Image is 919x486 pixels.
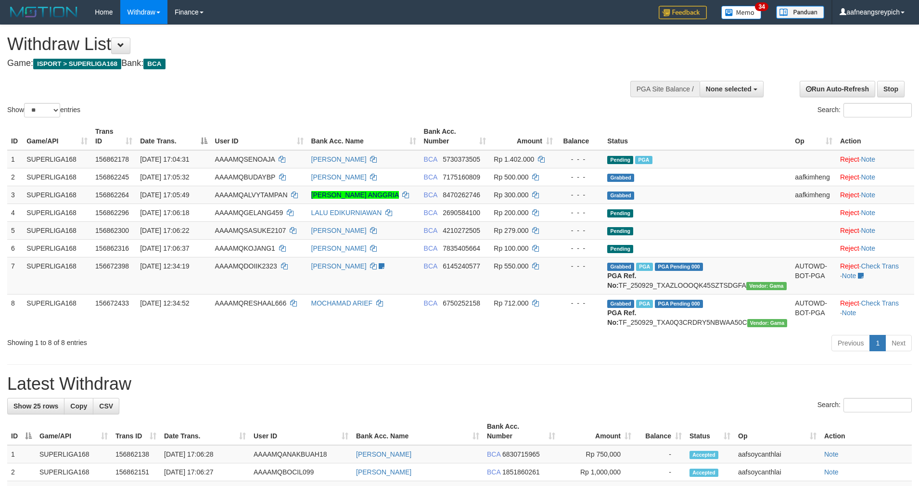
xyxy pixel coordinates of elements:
h1: Latest Withdraw [7,374,912,394]
th: ID: activate to sort column descending [7,418,36,445]
td: 8 [7,294,23,331]
span: Pending [607,227,633,235]
span: Rp 1.402.000 [494,155,534,163]
span: Rp 300.000 [494,191,528,199]
span: BCA [424,173,437,181]
span: ISPORT > SUPERLIGA168 [33,59,121,69]
td: SUPERLIGA168 [23,204,91,221]
div: PGA Site Balance / [630,81,700,97]
span: 156862245 [95,173,129,181]
td: SUPERLIGA168 [23,186,91,204]
img: Feedback.jpg [659,6,707,19]
th: Date Trans.: activate to sort column descending [136,123,211,150]
td: AUTOWD-BOT-PGA [791,257,836,294]
a: Show 25 rows [7,398,64,414]
span: Rp 500.000 [494,173,528,181]
a: Reject [840,244,859,252]
span: AAAAMQGELANG459 [215,209,283,217]
th: Amount: activate to sort column ascending [559,418,635,445]
td: AUTOWD-BOT-PGA [791,294,836,331]
td: SUPERLIGA168 [23,257,91,294]
span: Vendor URL: https://trx31.1velocity.biz [746,282,787,290]
td: [DATE] 17:06:27 [160,463,250,481]
th: Op: activate to sort column ascending [791,123,836,150]
th: Balance: activate to sort column ascending [635,418,686,445]
span: [DATE] 17:05:32 [140,173,189,181]
td: 6 [7,239,23,257]
span: Pending [607,209,633,217]
a: [PERSON_NAME] [311,244,367,252]
span: Marked by aafsoycanthlai [635,156,652,164]
span: PGA Pending [655,263,703,271]
td: SUPERLIGA168 [23,168,91,186]
span: 156672398 [95,262,129,270]
div: - - - [561,226,600,235]
th: Status: activate to sort column ascending [686,418,734,445]
span: Grabbed [607,192,634,200]
td: aafsoycanthlai [734,463,820,481]
td: · · [836,294,914,331]
span: BCA [424,262,437,270]
td: aafsoycanthlai [734,445,820,463]
td: 5 [7,221,23,239]
span: Copy 1851860261 to clipboard [502,468,540,476]
span: Copy 5730373505 to clipboard [443,155,480,163]
span: Copy 2690584100 to clipboard [443,209,480,217]
span: BCA [424,191,437,199]
th: Amount: activate to sort column ascending [490,123,557,150]
span: [DATE] 12:34:52 [140,299,189,307]
a: Copy [64,398,93,414]
a: Stop [877,81,905,97]
div: - - - [561,172,600,182]
span: 156672433 [95,299,129,307]
span: [DATE] 12:34:19 [140,262,189,270]
span: [DATE] 17:06:18 [140,209,189,217]
span: AAAAMQDOIIK2323 [215,262,277,270]
a: MOCHAMAD ARIEF [311,299,373,307]
a: Note [824,468,839,476]
a: Reject [840,262,859,270]
span: PGA Pending [655,300,703,308]
td: SUPERLIGA168 [23,221,91,239]
span: Rp 279.000 [494,227,528,234]
td: 156862138 [112,445,160,463]
th: User ID: activate to sort column ascending [211,123,307,150]
span: Copy 8470262746 to clipboard [443,191,480,199]
span: Accepted [689,451,718,459]
span: [DATE] 17:05:49 [140,191,189,199]
th: Game/API: activate to sort column ascending [23,123,91,150]
span: Grabbed [607,300,634,308]
td: · [836,239,914,257]
td: AAAAMQANAKBUAH18 [250,445,352,463]
div: - - - [561,243,600,253]
td: - [635,463,686,481]
span: Show 25 rows [13,402,58,410]
span: [DATE] 17:06:37 [140,244,189,252]
span: Copy 6145240577 to clipboard [443,262,480,270]
th: Status [603,123,791,150]
th: Op: activate to sort column ascending [734,418,820,445]
span: [DATE] 17:06:22 [140,227,189,234]
th: ID [7,123,23,150]
div: - - - [561,208,600,217]
td: · [836,221,914,239]
a: Note [842,272,856,280]
b: PGA Ref. No: [607,272,636,289]
span: BCA [424,155,437,163]
td: SUPERLIGA168 [36,445,112,463]
td: - [635,445,686,463]
span: BCA [424,299,437,307]
td: [DATE] 17:06:28 [160,445,250,463]
th: Bank Acc. Name: activate to sort column ascending [307,123,420,150]
h1: Withdraw List [7,35,603,54]
span: Vendor URL: https://trx31.1velocity.biz [747,319,788,327]
label: Search: [817,398,912,412]
a: [PERSON_NAME] [311,227,367,234]
span: Copy 4210272505 to clipboard [443,227,480,234]
a: [PERSON_NAME] [311,173,367,181]
div: - - - [561,190,600,200]
span: Copy 6830715965 to clipboard [502,450,540,458]
td: AAAAMQBOCIL099 [250,463,352,481]
input: Search: [843,103,912,117]
td: 1 [7,445,36,463]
